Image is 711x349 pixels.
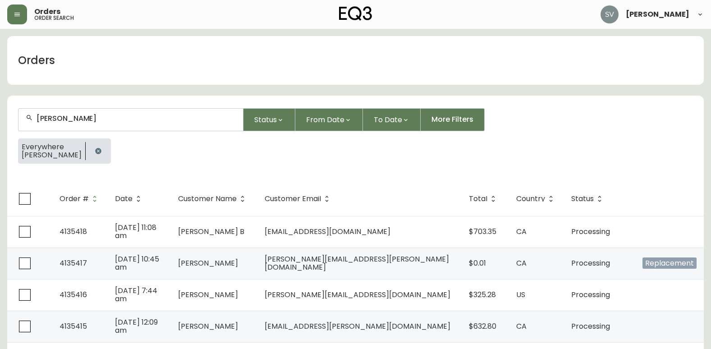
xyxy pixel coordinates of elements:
span: 4135415 [60,321,87,331]
span: Processing [571,289,610,300]
span: Order # [60,196,89,202]
span: Processing [571,321,610,331]
span: Status [254,114,277,125]
span: Customer Email [265,195,333,203]
span: Order # [60,195,101,203]
span: Date [115,195,144,203]
span: [PERSON_NAME][EMAIL_ADDRESS][PERSON_NAME][DOMAIN_NAME] [265,254,449,272]
span: Total [469,195,499,203]
span: Processing [571,258,610,268]
span: Everywhere [22,143,82,151]
span: Replacement [642,257,697,269]
span: Orders [34,8,60,15]
span: [DATE] 12:09 am [115,317,158,335]
span: Total [469,196,487,202]
span: US [516,289,525,300]
img: logo [339,6,372,21]
span: Status [571,196,594,202]
button: Status [243,108,295,131]
span: More Filters [431,115,473,124]
span: Customer Name [178,195,248,203]
h5: order search [34,15,74,21]
span: [PERSON_NAME] B [178,226,244,237]
button: From Date [295,108,363,131]
span: 4135417 [60,258,87,268]
span: [PERSON_NAME] [626,11,689,18]
span: [DATE] 7:44 am [115,285,157,304]
span: 4135418 [60,226,87,237]
span: [PERSON_NAME] [22,151,82,159]
span: CA [516,321,527,331]
h1: Orders [18,53,55,68]
span: Processing [571,226,610,237]
span: Date [115,196,133,202]
span: Country [516,195,557,203]
span: [PERSON_NAME] [178,289,238,300]
span: To Date [374,114,402,125]
span: 4135416 [60,289,87,300]
span: $703.35 [469,226,496,237]
img: 0ef69294c49e88f033bcbeb13310b844 [601,5,619,23]
span: Customer Email [265,196,321,202]
span: Customer Name [178,196,237,202]
span: [DATE] 11:08 am [115,222,156,241]
span: [DATE] 10:45 am [115,254,159,272]
span: $0.01 [469,258,486,268]
span: [PERSON_NAME][EMAIL_ADDRESS][DOMAIN_NAME] [265,289,450,300]
span: Country [516,196,545,202]
input: Search [37,114,236,123]
span: [PERSON_NAME] [178,321,238,331]
span: [EMAIL_ADDRESS][DOMAIN_NAME] [265,226,390,237]
span: $325.28 [469,289,496,300]
button: To Date [363,108,421,131]
span: CA [516,226,527,237]
span: From Date [306,114,344,125]
span: $632.80 [469,321,496,331]
span: Status [571,195,605,203]
button: More Filters [421,108,485,131]
span: [PERSON_NAME] [178,258,238,268]
span: CA [516,258,527,268]
span: [EMAIL_ADDRESS][PERSON_NAME][DOMAIN_NAME] [265,321,450,331]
